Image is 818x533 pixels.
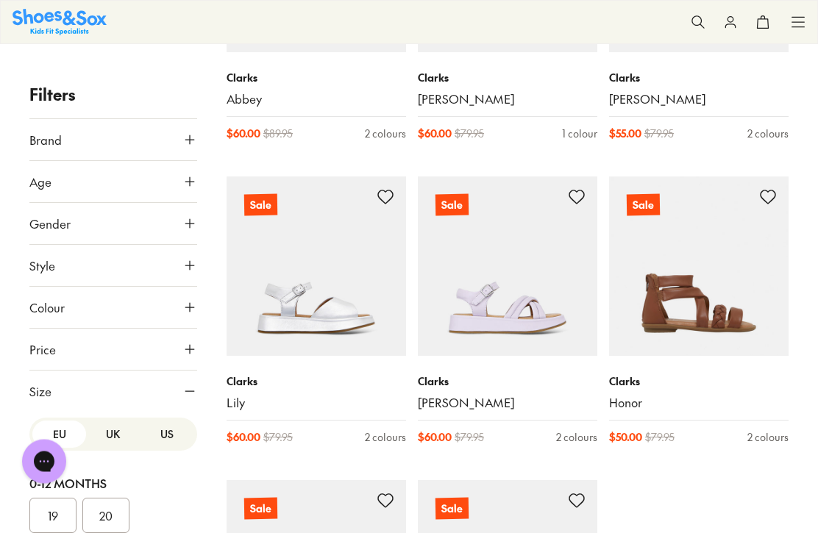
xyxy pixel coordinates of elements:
button: Gender [29,203,197,244]
span: $ 79.95 [645,430,675,446]
button: Size [29,371,197,412]
div: 1 colour [562,126,597,142]
span: Style [29,257,55,274]
p: Filters [29,82,197,107]
div: 2 colours [365,126,406,142]
div: 2 colours [747,430,789,446]
span: $ 50.00 [609,430,642,446]
a: Lily [227,396,406,412]
p: Clarks [227,374,406,390]
span: $ 79.95 [644,126,674,142]
a: Honor [609,396,789,412]
span: Age [29,173,51,190]
a: Sale [227,177,406,357]
span: $ 60.00 [418,126,452,142]
span: Gender [29,215,71,232]
span: Colour [29,298,65,316]
div: 0-12 Months [29,474,197,492]
span: $ 60.00 [227,126,260,142]
p: Sale [435,498,469,521]
span: Price [29,340,56,358]
button: 20 [82,498,129,533]
iframe: Gorgias live chat messenger [15,434,74,489]
button: Price [29,329,197,370]
p: Clarks [609,374,789,390]
button: EU [32,421,86,448]
span: $ 60.00 [418,430,452,446]
span: $ 79.95 [455,430,484,446]
a: Sale [609,177,789,357]
p: Sale [244,195,277,217]
span: $ 89.95 [263,126,293,142]
span: Size [29,382,51,400]
button: Colour [29,287,197,328]
span: $ 60.00 [227,430,260,446]
p: Clarks [418,71,597,86]
button: 19 [29,498,77,533]
p: Clarks [609,71,789,86]
p: Clarks [418,374,597,390]
button: UK [86,421,140,448]
p: Clarks [227,71,406,86]
a: [PERSON_NAME] [418,396,597,412]
img: SNS_Logo_Responsive.svg [13,9,107,35]
button: US [141,421,194,448]
a: Abbey [227,92,406,108]
div: 2 colours [556,430,597,446]
p: Sale [435,195,469,217]
span: $ 55.00 [609,126,641,142]
p: Sale [627,195,660,217]
a: Sale [418,177,597,357]
a: [PERSON_NAME] [609,92,789,108]
a: Shoes & Sox [13,9,107,35]
div: 2 colours [365,430,406,446]
p: Sale [244,498,277,521]
button: Brand [29,119,197,160]
button: Age [29,161,197,202]
span: $ 79.95 [263,430,293,446]
a: [PERSON_NAME] [418,92,597,108]
span: $ 79.95 [455,126,484,142]
span: Brand [29,131,62,149]
div: 2 colours [747,126,789,142]
button: Style [29,245,197,286]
